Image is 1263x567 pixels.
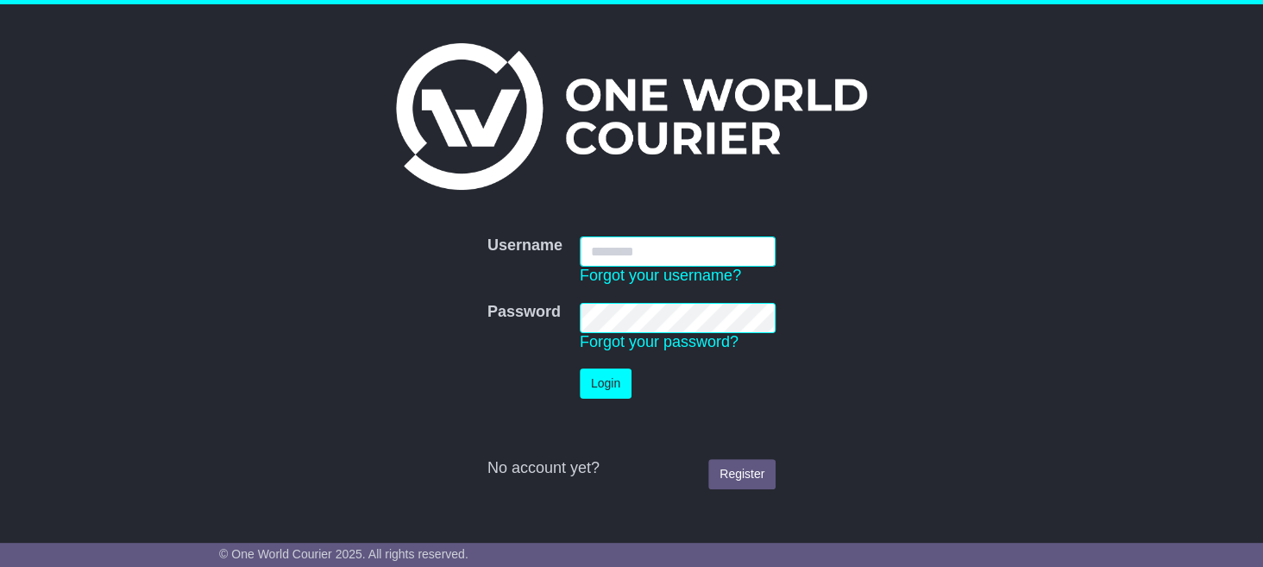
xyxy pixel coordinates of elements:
a: Forgot your username? [580,267,741,284]
div: No account yet? [487,459,776,478]
span: © One World Courier 2025. All rights reserved. [219,547,468,561]
label: Password [487,303,561,322]
label: Username [487,236,562,255]
a: Forgot your password? [580,333,738,350]
button: Login [580,369,631,399]
img: One World [396,43,867,190]
a: Register [708,459,776,489]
